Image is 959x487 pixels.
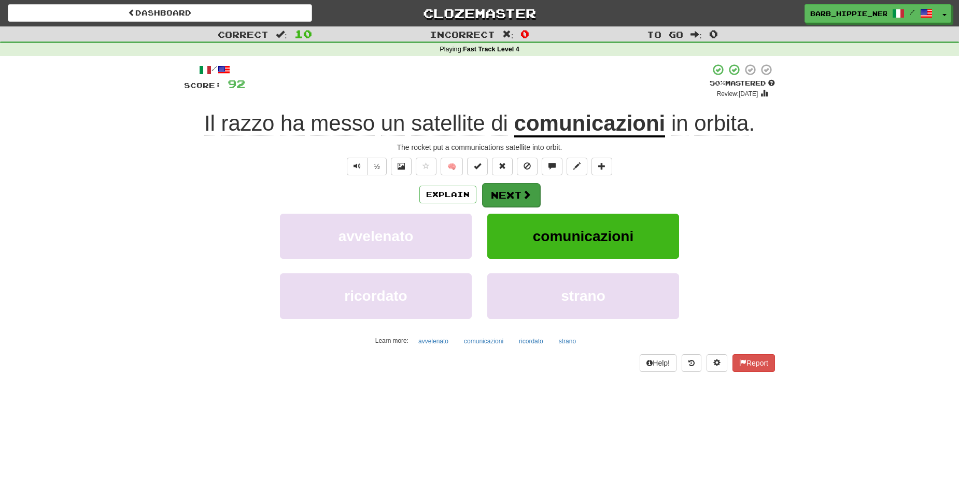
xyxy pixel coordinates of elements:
[276,30,287,39] span: :
[375,337,408,344] small: Learn more:
[513,333,549,349] button: ricordato
[280,111,305,136] span: ha
[710,79,775,88] div: Mastered
[567,158,587,175] button: Edit sentence (alt+d)
[717,90,758,98] small: Review: [DATE]
[491,111,508,136] span: di
[391,158,412,175] button: Show image (alt+x)
[339,228,414,244] span: avvelenato
[591,158,612,175] button: Add to collection (alt+a)
[517,158,538,175] button: Ignore sentence (alt+i)
[553,333,582,349] button: strano
[542,158,562,175] button: Discuss sentence (alt+u)
[328,4,632,22] a: Clozemaster
[805,4,938,23] a: barb_hippie_nerd /
[487,273,679,318] button: strano
[561,288,605,304] span: strano
[709,27,718,40] span: 0
[413,333,454,349] button: avvelenato
[463,46,519,53] strong: Fast Track Level 4
[665,111,755,136] span: .
[347,158,368,175] button: Play sentence audio (ctl+space)
[492,158,513,175] button: Reset to 0% Mastered (alt+r)
[221,111,275,136] span: razzo
[732,354,775,372] button: Report
[482,183,540,207] button: Next
[184,142,775,152] div: The rocket put a communications satellite into orbit.
[467,158,488,175] button: Set this sentence to 100% Mastered (alt+m)
[218,29,269,39] span: Correct
[344,288,407,304] span: ricordato
[430,29,495,39] span: Incorrect
[381,111,405,136] span: un
[441,158,463,175] button: 🧠
[487,214,679,259] button: comunicazioni
[294,27,312,40] span: 10
[682,354,701,372] button: Round history (alt+y)
[416,158,436,175] button: Favorite sentence (alt+f)
[810,9,887,18] span: barb_hippie_nerd
[514,111,666,137] u: comunicazioni
[690,30,702,39] span: :
[8,4,312,22] a: Dashboard
[228,77,245,90] span: 92
[411,111,485,136] span: satellite
[184,81,221,90] span: Score:
[520,27,529,40] span: 0
[419,186,476,203] button: Explain
[345,158,387,175] div: Text-to-speech controls
[640,354,676,372] button: Help!
[910,8,915,16] span: /
[671,111,688,136] span: in
[647,29,683,39] span: To go
[280,273,472,318] button: ricordato
[710,79,725,87] span: 50 %
[204,111,215,136] span: Il
[694,111,749,136] span: orbita
[311,111,375,136] span: messo
[533,228,633,244] span: comunicazioni
[502,30,514,39] span: :
[184,63,245,76] div: /
[280,214,472,259] button: avvelenato
[458,333,509,349] button: comunicazioni
[367,158,387,175] button: ½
